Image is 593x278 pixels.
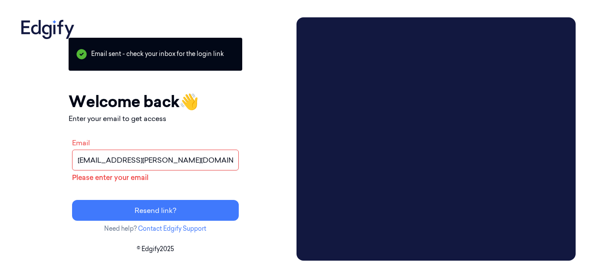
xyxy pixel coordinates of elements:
[69,113,242,124] p: Enter your email to get access
[72,150,239,170] input: name@example.com
[72,138,90,147] label: Email
[69,90,242,113] h1: Welcome back 👋
[69,224,242,233] p: Need help?
[138,225,206,232] a: Contact Edgify Support
[69,38,242,71] p: Email sent - check your inbox for the login link
[17,245,293,254] p: © Edgify 2025
[72,172,239,183] p: Please enter your email
[72,200,239,221] button: Resend link?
